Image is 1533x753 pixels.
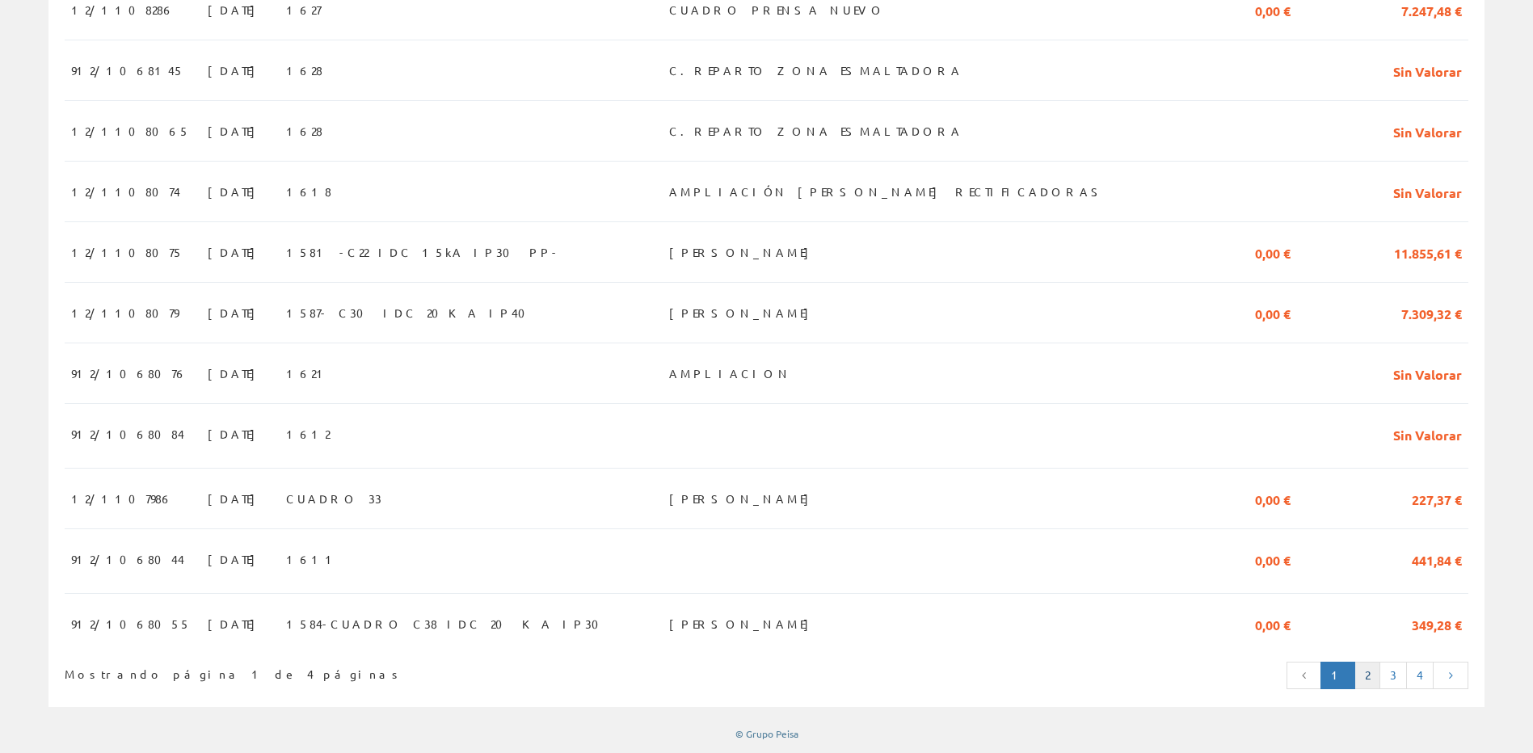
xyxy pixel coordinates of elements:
span: 912/1068055 [71,610,191,637]
span: [DATE] [208,360,263,387]
a: Página anterior [1287,662,1322,689]
span: [PERSON_NAME] [669,238,817,266]
span: 1612 [286,420,330,448]
a: 3 [1379,662,1407,689]
span: Sin Valorar [1393,57,1462,84]
a: 4 [1406,662,1434,689]
span: Sin Valorar [1393,117,1462,145]
span: 12/1107986 [71,485,173,512]
a: Página actual [1320,662,1355,689]
span: 12/1108079 [71,299,179,326]
span: 0,00 € [1255,610,1291,637]
span: [DATE] [208,545,263,573]
span: 0,00 € [1255,545,1291,573]
span: 1611 [286,545,339,573]
span: 441,84 € [1412,545,1462,573]
span: Sin Valorar [1393,178,1462,205]
span: 1581 -C22 IDC 15kA IP30 PP- [286,238,560,266]
span: [DATE] [208,485,263,512]
a: 2 [1354,662,1380,689]
span: AMPLIACION [669,360,791,387]
span: [DATE] [208,57,263,84]
span: 912/1068076 [71,360,187,387]
span: 12/1108065 [71,117,190,145]
div: Mostrando página 1 de 4 páginas [65,660,635,683]
div: © Grupo Peisa [48,727,1485,741]
span: Sin Valorar [1393,360,1462,387]
span: [DATE] [208,178,263,205]
span: C.REPARTO ZONA ESMALTADORA [669,57,962,84]
a: Página siguiente [1433,662,1468,689]
span: 912/1068044 [71,545,184,573]
span: 227,37 € [1412,485,1462,512]
span: 1621 [286,360,330,387]
span: [PERSON_NAME] [669,610,817,637]
span: 1587- C30 IDC 20KA IP40 [286,299,535,326]
span: 1628 [286,57,322,84]
span: AMPLIACIÓN [PERSON_NAME] RECTIFICADORAS [669,178,1106,205]
span: 0,00 € [1255,238,1291,266]
span: 349,28 € [1412,610,1462,637]
span: 1584-CUADRO C38 IDC 20 KA IP30 [286,610,609,637]
span: 912/1068084 [71,420,184,448]
span: 912/1068145 [71,57,184,84]
span: [DATE] [208,610,263,637]
span: [PERSON_NAME] [669,299,817,326]
span: 12/1108075 [71,238,183,266]
span: 0,00 € [1255,485,1291,512]
span: [PERSON_NAME] [669,485,817,512]
span: 7.309,32 € [1401,299,1462,326]
span: [DATE] [208,420,263,448]
span: 1628 [286,117,322,145]
span: [DATE] [208,299,263,326]
span: Sin Valorar [1393,420,1462,448]
span: 11.855,61 € [1394,238,1462,266]
span: CUADRO 33 [286,485,381,512]
span: 0,00 € [1255,299,1291,326]
span: 1618 [286,178,331,205]
span: C.REPARTO ZONA ESMALTADORA [669,117,962,145]
span: [DATE] [208,238,263,266]
span: [DATE] [208,117,263,145]
span: 12/1108074 [71,178,180,205]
